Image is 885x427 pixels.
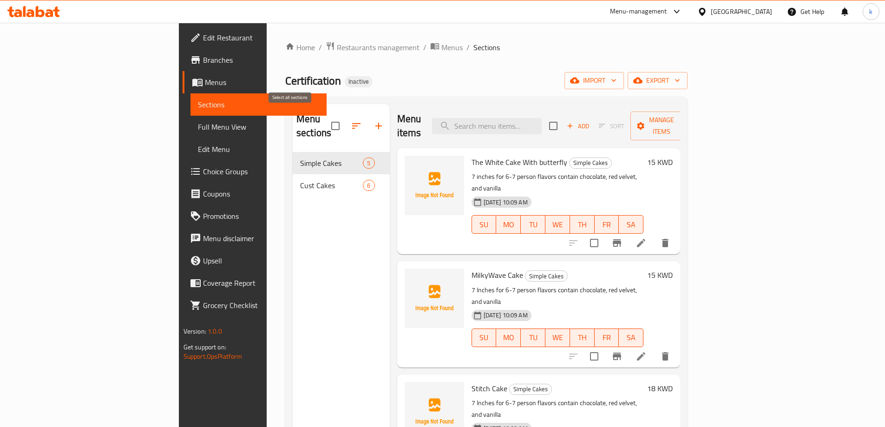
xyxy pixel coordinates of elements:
span: Branches [203,54,319,66]
span: 5 [363,159,374,168]
span: Stitch Cake [472,381,507,395]
span: Restaurants management [337,42,420,53]
div: Cust Cakes6 [293,174,390,197]
a: Choice Groups [183,160,327,183]
p: 7 inches for 6-7 person flavors contain chocolate, red velvet, and vanilla [472,171,644,194]
a: Full Menu View [190,116,327,138]
span: WE [549,331,566,344]
button: Manage items [630,112,693,140]
button: MO [496,215,521,234]
div: Menu-management [610,6,667,17]
span: 6 [363,181,374,190]
span: Choice Groups [203,166,319,177]
button: SU [472,328,497,347]
span: SU [476,331,493,344]
span: Upsell [203,255,319,266]
div: Simple Cakes [525,270,568,282]
span: Coverage Report [203,277,319,289]
span: Simple Cakes [510,384,551,394]
button: SA [619,328,643,347]
button: WE [545,215,570,234]
h6: 18 KWD [647,382,673,395]
a: Coverage Report [183,272,327,294]
div: Simple Cakes [509,384,552,395]
p: 7 Inches for 6-7 person flavors contain chocolate, red velvet, and vanilla [472,397,644,420]
span: MilkyWave Cake [472,268,523,282]
div: Simple Cakes5 [293,152,390,174]
button: SA [619,215,643,234]
a: Support.OpsPlatform [184,350,243,362]
button: Add [563,119,593,133]
a: Menus [183,71,327,93]
span: Full Menu View [198,121,319,132]
button: FR [595,215,619,234]
span: Promotions [203,210,319,222]
span: k [869,7,872,17]
span: import [572,75,616,86]
div: Inactive [345,76,373,87]
li: / [466,42,470,53]
a: Menu disclaimer [183,227,327,250]
button: FR [595,328,619,347]
button: export [628,72,688,89]
span: TU [524,218,542,231]
a: Branches [183,49,327,71]
span: The White Cake With butterfly [472,155,567,169]
button: SU [472,215,497,234]
input: search [432,118,542,134]
button: TH [570,328,595,347]
div: Simple Cakes [569,158,612,169]
a: Edit Menu [190,138,327,160]
span: Add item [563,119,593,133]
span: Select section first [593,119,630,133]
li: / [423,42,426,53]
button: Add section [367,115,390,137]
h2: Menu items [397,112,421,140]
span: Menu disclaimer [203,233,319,244]
span: Sections [473,42,500,53]
h6: 15 KWD [647,269,673,282]
a: Edit menu item [636,351,647,362]
span: Sections [198,99,319,110]
span: Select to update [584,233,604,253]
button: import [564,72,624,89]
span: FR [598,218,616,231]
img: MilkyWave Cake [405,269,464,328]
a: Upsell [183,250,327,272]
span: Coupons [203,188,319,199]
span: Edit Menu [198,144,319,155]
h6: 15 KWD [647,156,673,169]
span: 1.0.0 [208,325,222,337]
span: [DATE] 10:09 AM [480,311,531,320]
span: Select section [544,116,563,136]
span: WE [549,218,566,231]
button: MO [496,328,521,347]
img: The White Cake With butterfly [405,156,464,215]
span: FR [598,331,616,344]
a: Coupons [183,183,327,205]
span: SA [623,331,640,344]
p: 7 Inches for 6-7 person flavors contain chocolate, red velvet, and vanilla [472,284,644,308]
a: Edit Restaurant [183,26,327,49]
span: Menus [205,77,319,88]
span: Simple Cakes [300,158,363,169]
button: Branch-specific-item [606,345,628,368]
a: Grocery Checklist [183,294,327,316]
button: TU [521,215,545,234]
span: [DATE] 10:09 AM [480,198,531,207]
button: WE [545,328,570,347]
a: Edit menu item [636,237,647,249]
a: Menus [430,41,463,53]
div: [GEOGRAPHIC_DATA] [711,7,772,17]
span: Edit Restaurant [203,32,319,43]
span: export [635,75,680,86]
div: Cust Cakes [300,180,363,191]
span: Version: [184,325,206,337]
nav: Menu sections [293,148,390,200]
span: Menus [441,42,463,53]
button: TH [570,215,595,234]
span: Inactive [345,78,373,85]
span: SU [476,218,493,231]
nav: breadcrumb [285,41,688,53]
